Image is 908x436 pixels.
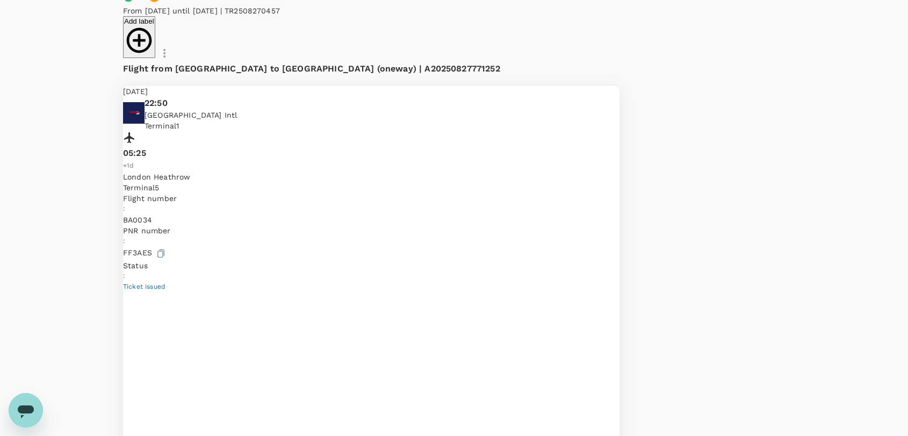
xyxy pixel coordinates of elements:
[123,102,145,124] img: British Airways
[220,6,222,15] span: |
[419,63,422,74] span: |
[123,171,619,182] p: London Heathrow
[123,215,619,225] p: BA 0034
[123,204,619,215] p: :
[145,110,237,120] p: [GEOGRAPHIC_DATA] Intl
[123,283,165,290] span: Ticket issued
[123,271,619,282] p: :
[123,62,500,75] p: Flight from [GEOGRAPHIC_DATA] to [GEOGRAPHIC_DATA] (oneway)
[123,147,619,160] p: 05:25
[9,393,43,427] iframe: Button to launch messaging window
[145,97,237,110] p: 22:50
[123,236,619,247] p: :
[123,247,619,260] p: FF3AES
[123,225,619,236] p: PNR number
[424,63,500,74] span: A20250827771252
[123,182,619,193] p: Terminal 5
[123,193,619,204] p: Flight number
[145,120,237,131] p: Terminal 1
[123,260,619,271] p: Status
[123,16,155,58] button: Add label
[123,86,619,97] p: [DATE]
[123,162,134,169] span: +1d
[123,5,619,16] p: From [DATE] until [DATE] TR2508270457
